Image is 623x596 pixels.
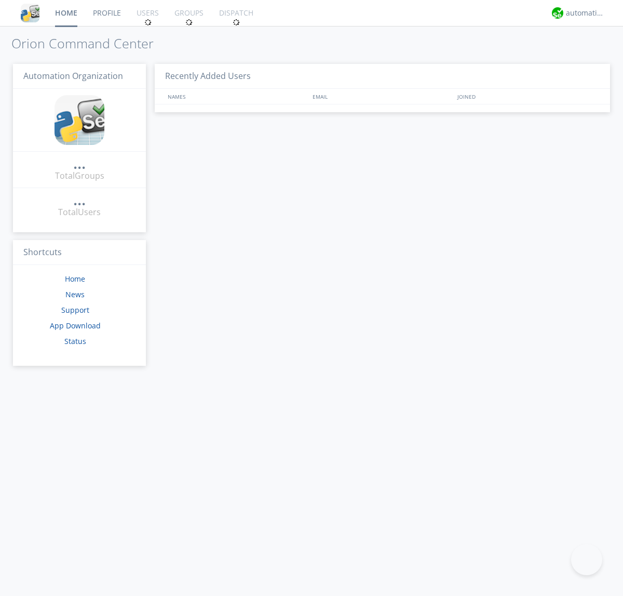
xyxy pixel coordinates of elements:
[64,336,86,346] a: Status
[13,240,146,266] h3: Shortcuts
[73,194,86,205] div: ...
[185,19,193,26] img: spin.svg
[50,321,101,330] a: App Download
[144,19,152,26] img: spin.svg
[55,170,104,182] div: Total Groups
[55,95,104,145] img: cddb5a64eb264b2086981ab96f4c1ba7
[73,194,86,206] a: ...
[65,289,85,299] a: News
[65,274,85,284] a: Home
[73,158,86,168] div: ...
[233,19,240,26] img: spin.svg
[552,7,563,19] img: d2d01cd9b4174d08988066c6d424eccd
[165,89,307,104] div: NAMES
[455,89,600,104] div: JOINED
[61,305,89,315] a: Support
[310,89,455,104] div: EMAIL
[23,70,123,82] span: Automation Organization
[21,4,39,22] img: cddb5a64eb264b2086981ab96f4c1ba7
[58,206,101,218] div: Total Users
[571,544,602,575] iframe: Toggle Customer Support
[155,64,610,89] h3: Recently Added Users
[566,8,605,18] div: automation+atlas
[73,158,86,170] a: ...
